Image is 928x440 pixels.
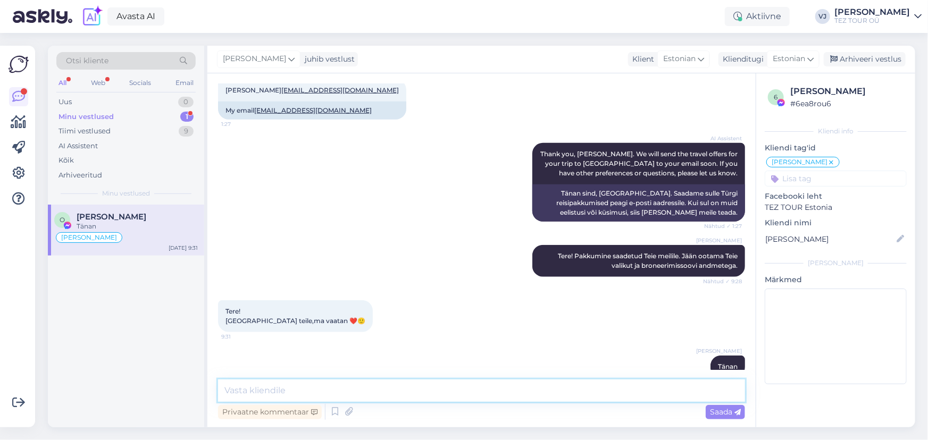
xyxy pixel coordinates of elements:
div: Web [89,76,107,90]
p: Facebooki leht [765,191,907,202]
span: Oksana Oksik [77,212,146,222]
input: Lisa tag [765,171,907,187]
div: juhib vestlust [300,54,355,65]
span: Otsi kliente [66,55,108,66]
div: [PERSON_NAME] [765,258,907,268]
span: Minu vestlused [102,189,150,198]
span: 1:27 [221,120,261,128]
img: explore-ai [81,5,103,28]
span: 6 [774,93,778,101]
div: Tänan sind, [GEOGRAPHIC_DATA]. Saadame sulle Türgi reisipakkumised peagi e-posti aadressile. Kui ... [532,184,745,222]
span: 9:31 [221,333,261,341]
div: All [56,76,69,90]
div: [DATE] 9:31 [169,244,198,252]
div: # 6ea8rou6 [790,98,904,109]
div: Tänan [77,222,198,231]
div: Arhiveeri vestlus [824,52,906,66]
p: Kliendi tag'id [765,142,907,154]
div: Email [173,76,196,90]
div: Klienditugi [718,54,764,65]
div: Tiimi vestlused [58,126,111,137]
a: [EMAIL_ADDRESS][DOMAIN_NAME] [281,86,399,94]
input: Lisa nimi [765,233,894,245]
div: Aktiivne [725,7,790,26]
div: Socials [127,76,153,90]
span: Tänan [718,362,738,370]
div: Minu vestlused [58,112,114,122]
a: Avasta AI [107,7,164,26]
span: Estonian [773,53,805,65]
span: [PERSON_NAME] [772,159,827,165]
div: Kliendi info [765,126,907,136]
img: Askly Logo [9,54,29,74]
span: Nähtud ✓ 9:28 [702,277,742,285]
div: Klient [628,54,654,65]
span: Tere! Pakkumine saadetud Teie meilile. Jään ootama Teie valikut ja broneerimissoovi andmetega. [558,252,739,269]
div: Kõik [58,155,74,166]
span: Tere! [GEOGRAPHIC_DATA] teile,ma vaatan ❤️🙂 [225,307,365,325]
span: [PERSON_NAME] [225,86,399,94]
div: VJ [815,9,830,24]
div: Uus [58,97,72,107]
p: Märkmed [765,274,907,285]
span: O [60,216,65,224]
span: Thank you, [PERSON_NAME]. We will send the travel offers for your trip to [GEOGRAPHIC_DATA] to yo... [540,150,739,177]
span: [PERSON_NAME] [696,236,742,244]
span: Saada [710,407,741,417]
div: Privaatne kommentaar [218,405,322,419]
div: My email [218,101,406,120]
div: [PERSON_NAME] [790,85,904,98]
div: TEZ TOUR OÜ [834,16,910,25]
span: AI Assistent [702,134,742,142]
span: [PERSON_NAME] [61,234,117,241]
div: 1 [180,112,194,122]
p: TEZ TOUR Estonia [765,202,907,213]
div: Arhiveeritud [58,170,102,181]
div: 9 [179,126,194,137]
span: [PERSON_NAME] [696,347,742,355]
span: Estonian [663,53,696,65]
div: 0 [178,97,194,107]
span: [PERSON_NAME] [223,53,286,65]
a: [PERSON_NAME]TEZ TOUR OÜ [834,8,922,25]
div: [PERSON_NAME] [834,8,910,16]
a: [EMAIL_ADDRESS][DOMAIN_NAME] [254,106,372,114]
span: Nähtud ✓ 1:27 [702,222,742,230]
div: AI Assistent [58,141,98,151]
p: Kliendi nimi [765,217,907,229]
